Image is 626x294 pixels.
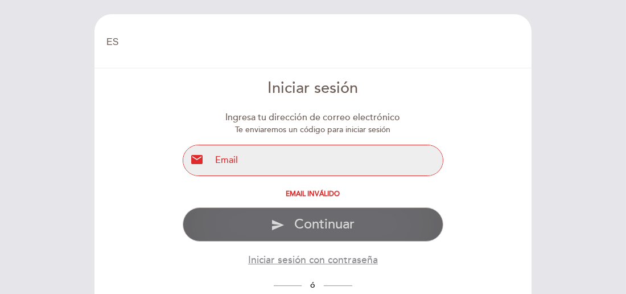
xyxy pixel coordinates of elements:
input: Email [211,145,443,175]
div: Ingresa tu dirección de correo electrónico [183,111,444,124]
button: Iniciar sesión con contraseña [248,253,378,267]
div: Te enviaremos un código para iniciar sesión [183,124,444,136]
button: send Continuar [183,207,444,242]
i: email [190,153,204,166]
i: send [271,218,285,232]
div: Email inválido [183,190,444,198]
div: Iniciar sesión [183,77,444,100]
span: Continuar [294,217,355,233]
span: ó [302,280,324,290]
